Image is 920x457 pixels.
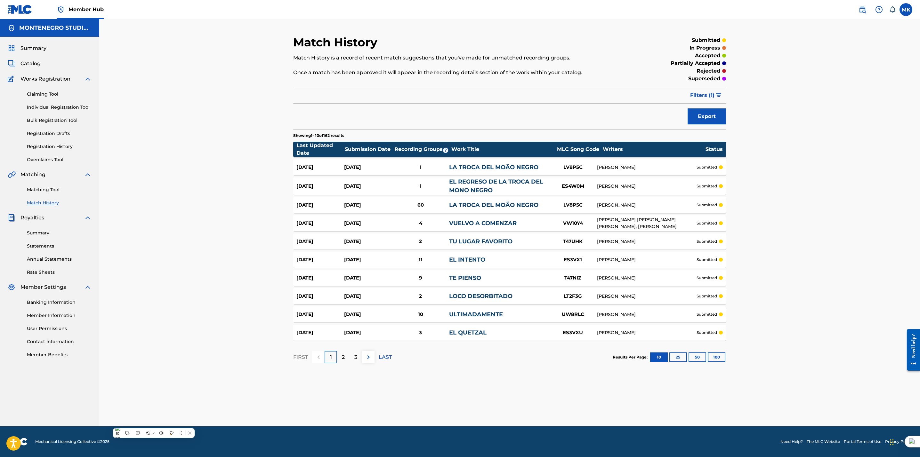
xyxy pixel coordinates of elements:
[392,164,449,171] div: 1
[859,6,866,13] img: search
[875,6,883,13] img: help
[549,329,597,336] div: ES3VXU
[392,220,449,227] div: 4
[449,329,487,336] a: EL QUETZAL
[690,91,714,99] span: Filters ( 1 )
[597,202,697,209] div: [PERSON_NAME]
[8,24,15,32] img: Accounts
[296,164,344,171] div: [DATE]
[449,256,485,263] a: EL INTENTO
[392,256,449,264] div: 11
[344,256,392,264] div: [DATE]
[84,75,92,83] img: expand
[549,274,597,282] div: T47NIZ
[449,274,481,281] a: TE PIENSO
[780,439,803,445] a: Need Help?
[451,146,554,153] div: Work Title
[613,354,649,360] p: Results Per Page:
[27,256,92,263] a: Annual Statements
[689,352,706,362] button: 50
[597,329,697,336] div: [PERSON_NAME]
[890,433,894,452] div: Drag
[706,146,723,153] div: Status
[27,230,92,236] a: Summary
[393,146,451,153] div: Recording Groups
[27,200,92,206] a: Match History
[20,214,44,222] span: Royalties
[697,293,717,299] p: submitted
[697,67,720,75] p: rejected
[84,171,92,178] img: expand
[549,183,597,190] div: ES4W0M
[392,329,449,336] div: 3
[344,238,392,245] div: [DATE]
[8,44,15,52] img: Summary
[296,311,344,318] div: [DATE]
[27,338,92,345] a: Contact Information
[344,220,392,227] div: [DATE]
[8,171,16,178] img: Matching
[296,183,344,190] div: [DATE]
[27,104,92,111] a: Individual Registration Tool
[27,351,92,358] a: Member Benefits
[344,201,392,209] div: [DATE]
[671,59,720,67] p: partially accepted
[344,164,392,171] div: [DATE]
[344,329,392,336] div: [DATE]
[296,201,344,209] div: [DATE]
[900,3,912,16] div: User Menu
[603,146,705,153] div: Writers
[549,220,597,227] div: VW10Y4
[549,238,597,245] div: T47UHK
[27,243,92,249] a: Statements
[873,3,885,16] div: Help
[27,325,92,332] a: User Permissions
[27,143,92,150] a: Registration History
[27,269,92,276] a: Rate Sheets
[697,239,717,244] p: submitted
[27,156,92,163] a: Overclaims Tool
[20,44,46,52] span: Summary
[342,353,345,361] p: 2
[20,60,41,67] span: Catalog
[293,54,626,62] p: Match History is a record of recent match suggestions that you've made for unmatched recording gr...
[296,293,344,300] div: [DATE]
[549,201,597,209] div: LV8P5C
[296,256,344,264] div: [DATE]
[27,299,92,306] a: Banking Information
[296,220,344,227] div: [DATE]
[697,330,717,335] p: submitted
[20,171,45,178] span: Matching
[597,238,697,245] div: [PERSON_NAME]
[597,217,697,230] div: [PERSON_NAME] [PERSON_NAME] [PERSON_NAME], [PERSON_NAME]
[697,164,717,170] p: submitted
[888,426,920,457] div: Chat Widget
[692,36,720,44] p: submitted
[844,439,881,445] a: Portal Terms of Use
[597,311,697,318] div: [PERSON_NAME]
[688,108,726,124] button: Export
[379,353,392,361] p: LAST
[449,220,517,227] a: VUELVO A COMENZAR
[392,293,449,300] div: 2
[697,257,717,263] p: submitted
[345,146,393,153] div: Submission Date
[296,142,344,157] div: Last Updated Date
[443,148,448,153] span: ?
[392,311,449,318] div: 10
[690,44,720,52] p: in progress
[597,164,697,171] div: [PERSON_NAME]
[597,293,697,300] div: [PERSON_NAME]
[8,60,41,67] a: CatalogCatalog
[57,6,65,13] img: Top Rightsholder
[554,146,602,153] div: MLC Song Code
[708,352,725,362] button: 100
[344,311,392,318] div: [DATE]
[449,293,512,300] a: LOCO DESORBITADO
[365,353,372,361] img: right
[392,238,449,245] div: 2
[449,178,543,194] a: EL REGRESO DE LA TROCA DEL MONO NEGRO
[716,93,722,97] img: filter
